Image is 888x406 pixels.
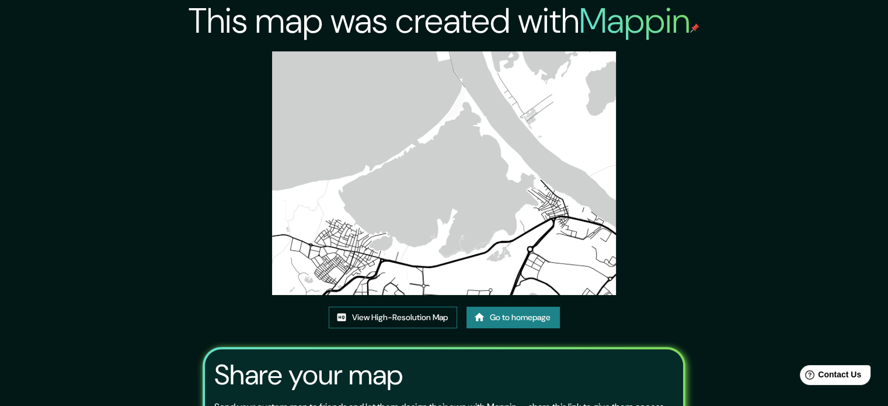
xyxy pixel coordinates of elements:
iframe: Help widget launcher [784,360,875,393]
h3: Share your map [214,359,403,391]
a: View High-Resolution Map [329,307,457,328]
img: created-map [272,51,617,295]
img: mappin-pin [690,23,699,33]
a: Go to homepage [466,307,560,328]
